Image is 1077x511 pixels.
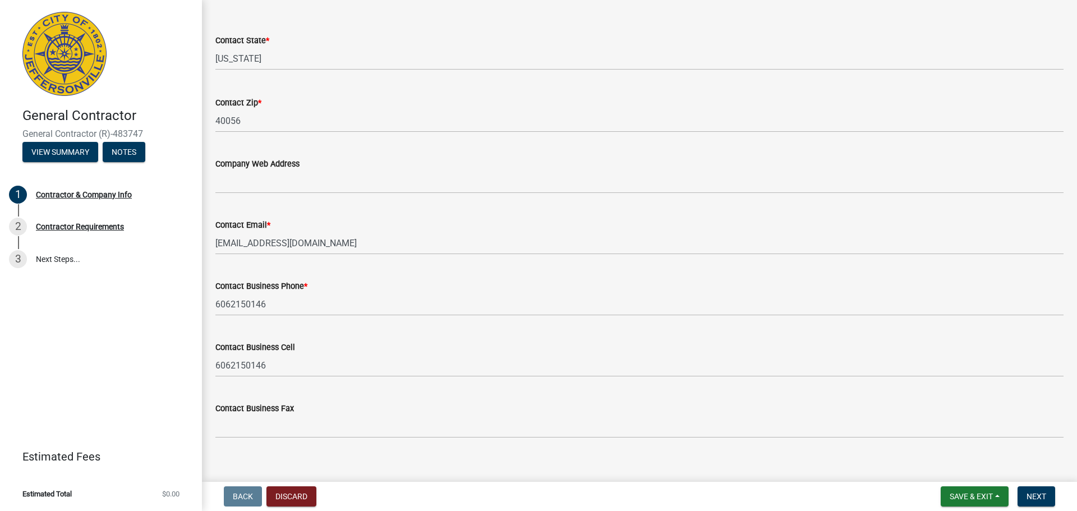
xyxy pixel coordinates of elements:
span: Back [233,492,253,501]
h4: General Contractor [22,108,193,124]
button: Save & Exit [941,486,1009,507]
label: Contact State [215,37,269,45]
span: Estimated Total [22,490,72,498]
label: Contact Zip [215,99,261,107]
div: 3 [9,250,27,268]
label: Contact Business Phone [215,283,307,291]
img: City of Jeffersonville, Indiana [22,12,107,96]
label: Contact Email [215,222,270,229]
button: Notes [103,142,145,162]
button: Next [1018,486,1055,507]
span: Next [1027,492,1046,501]
label: Company Web Address [215,160,300,168]
div: Contractor Requirements [36,223,124,231]
div: Contractor & Company Info [36,191,132,199]
wm-modal-confirm: Notes [103,148,145,157]
button: Back [224,486,262,507]
a: Estimated Fees [9,445,184,468]
button: View Summary [22,142,98,162]
span: $0.00 [162,490,179,498]
span: General Contractor (R)-483747 [22,128,179,139]
label: Contact Business Fax [215,405,294,413]
wm-modal-confirm: Summary [22,148,98,157]
span: Save & Exit [950,492,993,501]
div: 1 [9,186,27,204]
div: 2 [9,218,27,236]
button: Discard [266,486,316,507]
label: Contact Business Cell [215,344,295,352]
